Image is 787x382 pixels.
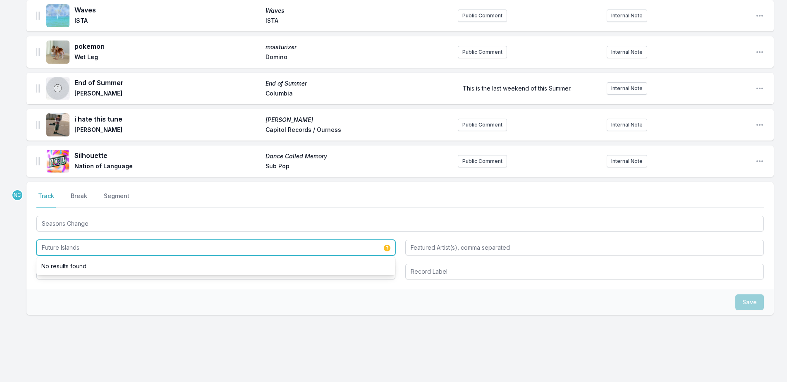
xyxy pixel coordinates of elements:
button: Save [735,294,764,310]
button: Open playlist item options [756,12,764,20]
span: Wet Leg [74,53,261,63]
button: Segment [102,192,131,208]
img: Waves [46,4,69,27]
span: [PERSON_NAME] [74,89,261,99]
img: Drag Handle [36,12,40,20]
span: Domino [266,53,452,63]
span: Nation of Language [74,162,261,172]
span: Silhouette [74,150,261,160]
span: Columbia [266,89,452,99]
button: Internal Note [607,82,647,95]
input: Artist [36,240,395,255]
span: Dance Called Memory [266,152,452,160]
span: [PERSON_NAME] [74,126,261,136]
span: ISTA [74,17,261,26]
span: Waves [74,5,261,15]
img: Drag Handle [36,157,40,165]
span: ISTA [266,17,452,26]
span: Sub Pop [266,162,452,172]
span: pokemon [74,41,261,51]
button: Public Comment [458,155,507,167]
button: Open playlist item options [756,84,764,93]
input: Featured Artist(s), comma separated [405,240,764,255]
button: Open playlist item options [756,121,764,129]
span: [PERSON_NAME] [266,116,452,124]
p: Novena Carmel [12,189,23,201]
span: This is the last weekend of this Summer. [463,85,572,92]
button: Internal Note [607,10,647,22]
img: Dance Called Memory [46,150,69,173]
button: Open playlist item options [756,157,764,165]
button: Internal Note [607,119,647,131]
button: Break [69,192,89,208]
span: End of Summer [74,78,261,88]
span: moisturizer [266,43,452,51]
img: Drag Handle [36,84,40,93]
span: Waves [266,7,452,15]
img: moisturizer [46,41,69,64]
button: Open playlist item options [756,48,764,56]
img: hickey [46,113,69,136]
button: Public Comment [458,119,507,131]
button: Internal Note [607,155,647,167]
button: Public Comment [458,46,507,58]
span: Capitol Records / Ourness [266,126,452,136]
img: Drag Handle [36,121,40,129]
li: No results found [36,259,395,274]
img: End of Summer [46,77,69,100]
span: i hate this tune [74,114,261,124]
img: Drag Handle [36,48,40,56]
span: End of Summer [266,79,452,88]
button: Public Comment [458,10,507,22]
button: Track [36,192,56,208]
input: Track Title [36,216,764,232]
button: Internal Note [607,46,647,58]
input: Record Label [405,264,764,279]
